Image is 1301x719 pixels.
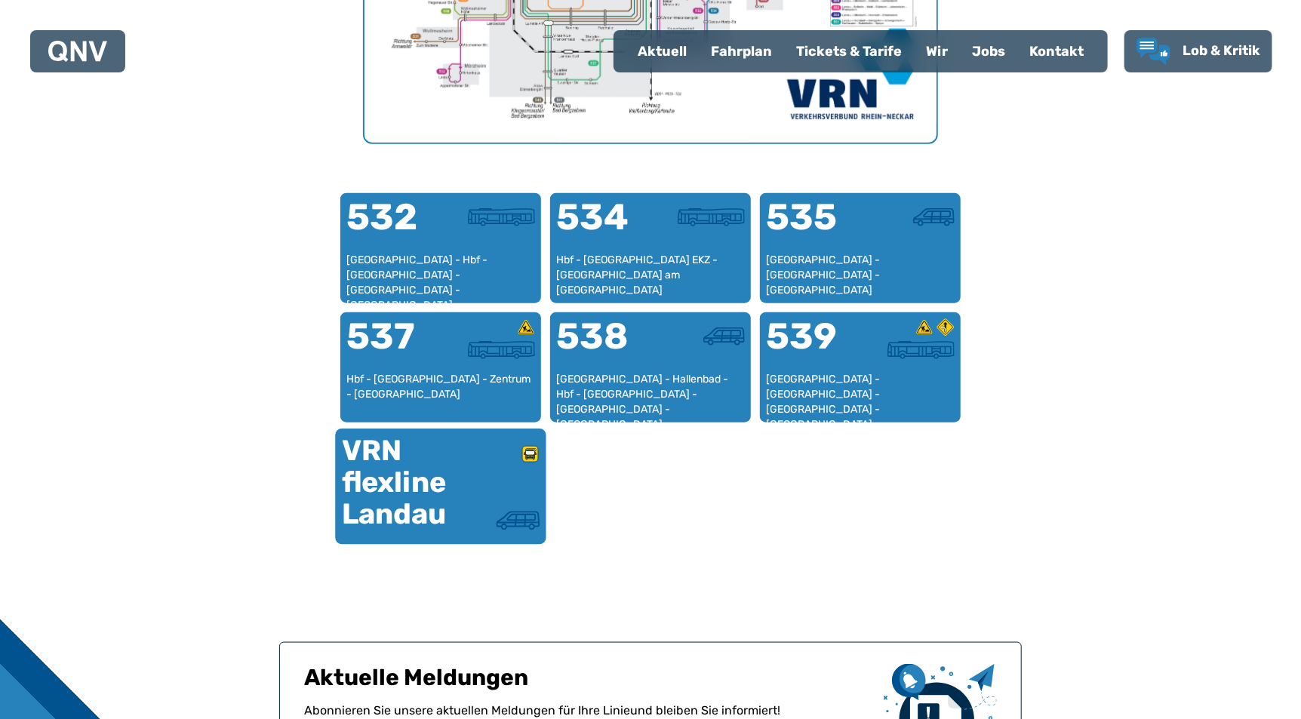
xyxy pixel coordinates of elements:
div: VRN flexline Landau [342,435,441,530]
div: Hbf - [GEOGRAPHIC_DATA] EKZ - [GEOGRAPHIC_DATA] am [GEOGRAPHIC_DATA] [556,253,745,297]
div: [GEOGRAPHIC_DATA] - Hallenbad - Hbf - [GEOGRAPHIC_DATA] - [GEOGRAPHIC_DATA] - [GEOGRAPHIC_DATA] [556,372,745,416]
div: 537 [346,318,441,373]
img: QNV Logo [48,41,107,62]
img: Stadtbus [468,208,535,226]
div: 538 [556,318,650,373]
div: 532 [346,199,441,253]
img: Stadtbus [468,341,535,359]
a: Jobs [960,32,1017,71]
img: Kleinbus [913,208,955,226]
a: Wir [914,32,960,71]
div: 535 [766,199,860,253]
div: [GEOGRAPHIC_DATA] - [GEOGRAPHIC_DATA] - [GEOGRAPHIC_DATA] - [GEOGRAPHIC_DATA] - [GEOGRAPHIC_DATA]... [766,372,955,416]
div: Hbf - [GEOGRAPHIC_DATA] - Zentrum - [GEOGRAPHIC_DATA] [346,372,535,416]
a: Fahrplan [699,32,784,71]
a: Aktuell [626,32,699,71]
a: Kontakt [1017,32,1096,71]
div: 534 [556,199,650,253]
a: QNV Logo [48,36,107,66]
img: Kleinbus [703,327,745,346]
div: [GEOGRAPHIC_DATA] - Hbf - [GEOGRAPHIC_DATA] - [GEOGRAPHIC_DATA] - [GEOGRAPHIC_DATA] - [GEOGRAPHIC... [346,253,535,297]
h1: Aktuelle Meldungen [304,664,872,702]
a: Tickets & Tarife [784,32,914,71]
img: Kleinbus [496,511,540,530]
a: Lob & Kritik [1136,38,1260,65]
div: [GEOGRAPHIC_DATA] - [GEOGRAPHIC_DATA] - [GEOGRAPHIC_DATA] [766,253,955,297]
div: 539 [766,318,860,373]
img: Stadtbus [887,341,955,359]
img: Stadtbus [678,208,745,226]
span: Lob & Kritik [1183,42,1260,59]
